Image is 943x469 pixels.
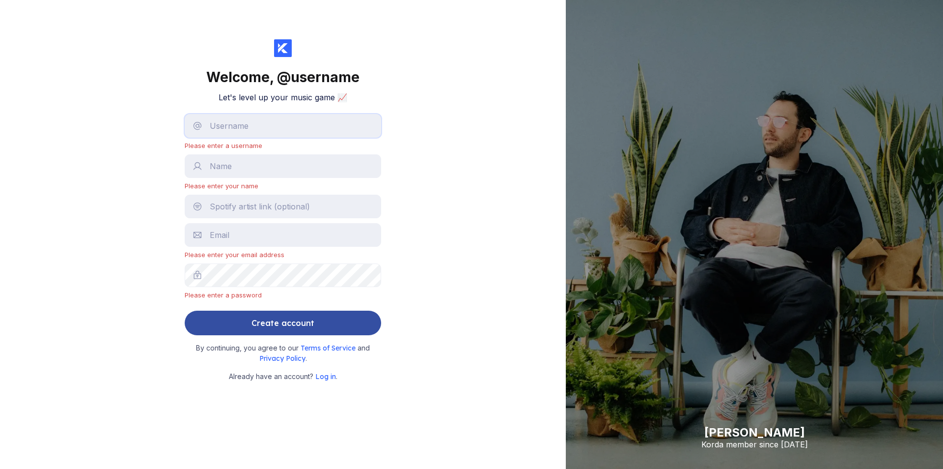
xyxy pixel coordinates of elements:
input: Name [185,154,381,178]
small: By continuing, you agree to our and . [190,343,376,363]
span: username [291,69,360,86]
div: Korda member since [DATE] [701,440,808,449]
a: Privacy Policy [259,354,305,362]
span: Log in [315,372,336,381]
input: Spotify artist link (optional) [185,195,381,218]
input: Username [185,114,381,138]
div: Please enter your email address [185,251,381,259]
span: @ [277,69,291,86]
a: Terms of Service [301,344,358,352]
div: Please enter your name [185,182,381,190]
div: Please enter a username [185,142,381,149]
small: Already have an account? . [229,371,337,382]
div: Please enter a password [185,291,381,299]
div: Create account [251,313,314,333]
div: Welcome, [206,69,360,86]
div: [PERSON_NAME] [701,425,808,440]
input: Email [185,223,381,247]
button: Create account [185,311,381,335]
a: Log in [315,372,336,381]
h2: Let's level up your music game 📈 [219,92,347,102]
